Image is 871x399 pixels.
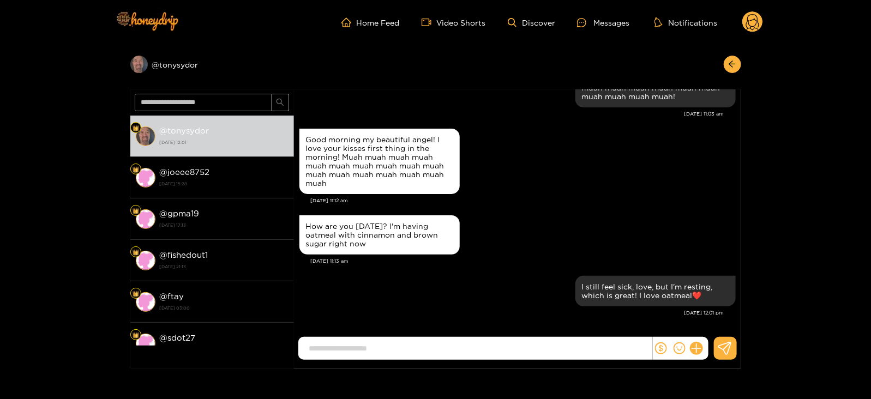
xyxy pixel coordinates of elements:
img: conversation [136,334,155,353]
a: Home Feed [341,17,400,27]
img: Fan Level [133,125,139,131]
img: Fan Level [133,166,139,173]
div: Good morning my beautiful angel! I love your kisses first thing in the morning! Muah muah muah mu... [306,135,453,188]
a: Video Shorts [422,17,486,27]
strong: @ joeee8752 [160,167,210,177]
img: Fan Level [133,332,139,338]
button: search [272,94,289,111]
strong: @ gpma19 [160,209,200,218]
img: conversation [136,292,155,312]
div: I still feel sick, love, but I'm resting, which is great! I love oatmeal❤️ [582,282,729,300]
div: Messages [577,16,629,29]
div: [DATE] 11:03 am [299,110,724,118]
div: @tonysydor [130,56,294,73]
strong: [DATE] 12:01 [160,137,289,147]
img: conversation [136,126,155,146]
div: [DATE] 11:12 am [311,197,736,204]
strong: [DATE] 09:30 [160,344,289,354]
div: Aug. 20, 11:12 am [299,129,460,194]
strong: @ ftay [160,292,184,301]
button: Notifications [651,17,720,28]
span: home [341,17,357,27]
button: dollar [653,340,669,356]
img: conversation [136,209,155,229]
strong: [DATE] 03:00 [160,303,289,313]
span: video-camera [422,17,437,27]
img: conversation [136,168,155,188]
a: Discover [508,18,555,27]
strong: @ tonysydor [160,126,209,135]
strong: [DATE] 21:13 [160,262,289,271]
span: dollar [655,342,667,354]
strong: [DATE] 15:28 [160,179,289,189]
div: Aug. 20, 12:01 pm [575,276,736,306]
div: [DATE] 11:13 am [311,257,736,265]
strong: [DATE] 17:13 [160,220,289,230]
strong: @ sdot27 [160,333,196,342]
img: Fan Level [133,291,139,297]
img: Fan Level [133,249,139,256]
strong: @ fishedout1 [160,250,208,259]
span: search [276,98,284,107]
span: smile [674,342,686,354]
div: How are you [DATE]? I'm having oatmeal with cinnamon and brown sugar right now [306,222,453,248]
img: conversation [136,251,155,270]
span: arrow-left [728,60,736,69]
div: Aug. 20, 11:13 am [299,215,460,255]
img: Fan Level [133,208,139,214]
div: [DATE] 12:01 pm [299,309,724,317]
button: arrow-left [724,56,741,73]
